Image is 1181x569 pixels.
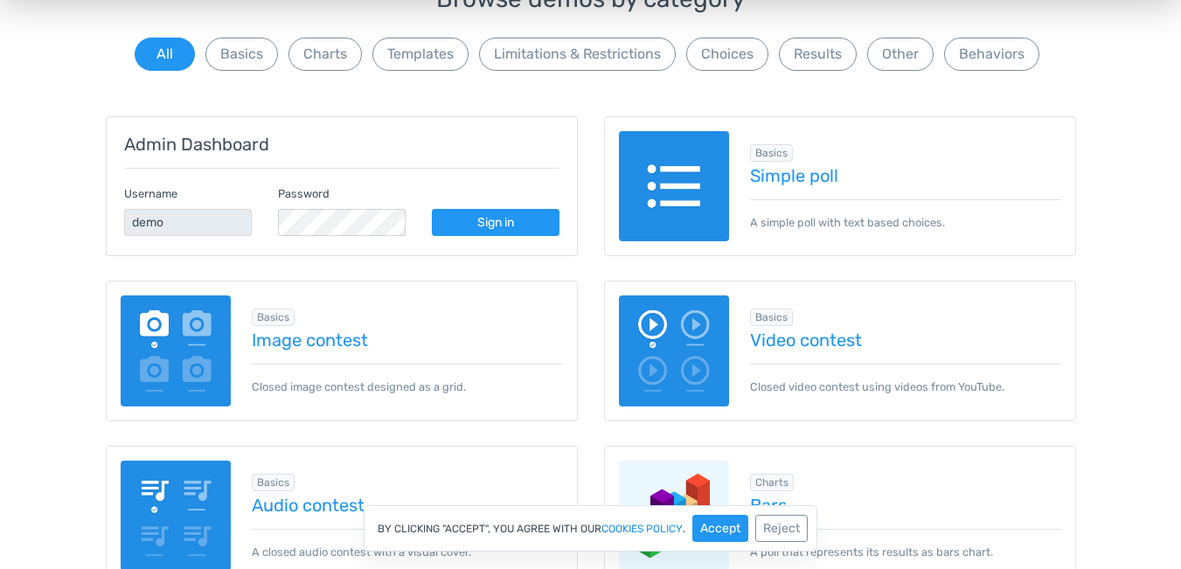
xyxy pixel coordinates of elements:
[750,364,1061,395] p: Closed video contest using videos from YouTube.
[750,309,793,326] span: Browse all in Basics
[619,131,730,242] img: text-poll.png.webp
[750,496,1061,515] a: Bars
[944,38,1039,71] button: Behaviors
[619,295,730,406] img: video-poll.png.webp
[372,38,469,71] button: Templates
[278,185,330,202] label: Password
[755,515,808,542] button: Reject
[750,166,1061,185] a: Simple poll
[364,505,817,552] div: By clicking "Accept", you agree with our .
[686,38,768,71] button: Choices
[252,474,295,491] span: Browse all in Basics
[692,515,748,542] button: Accept
[750,330,1061,350] a: Video contest
[432,209,559,236] a: Sign in
[252,330,563,350] a: Image contest
[288,38,362,71] button: Charts
[124,135,559,154] h5: Admin Dashboard
[205,38,278,71] button: Basics
[135,38,195,71] button: All
[121,295,232,406] img: image-poll.png.webp
[252,364,563,395] p: Closed image contest designed as a grid.
[124,185,177,202] label: Username
[867,38,934,71] button: Other
[252,496,563,515] a: Audio contest
[601,524,683,534] a: cookies policy
[779,38,857,71] button: Results
[750,199,1061,231] p: A simple poll with text based choices.
[750,144,793,162] span: Browse all in Basics
[479,38,676,71] button: Limitations & Restrictions
[750,474,794,491] span: Browse all in Charts
[252,309,295,326] span: Browse all in Basics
